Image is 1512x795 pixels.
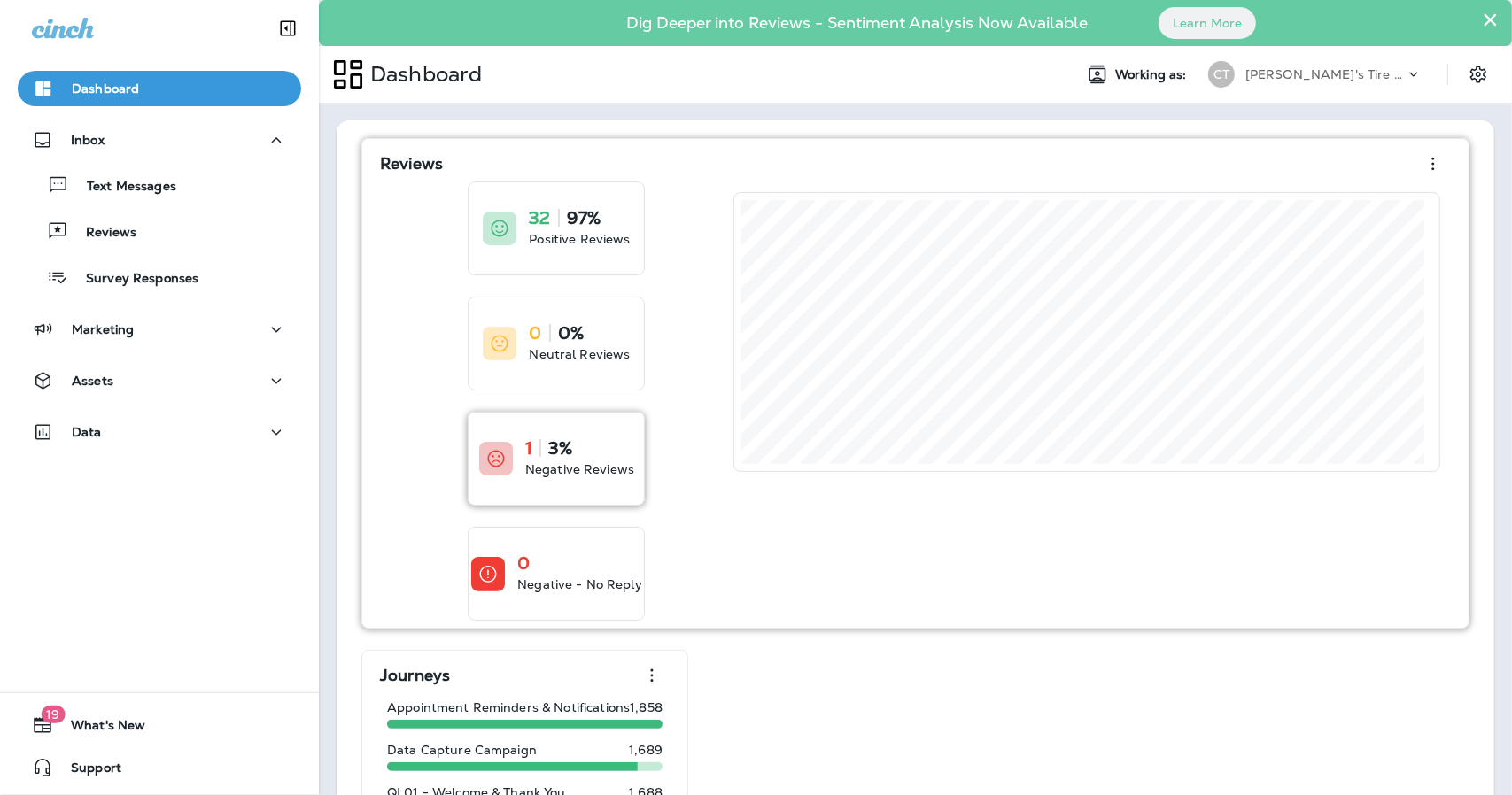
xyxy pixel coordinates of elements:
[1482,5,1499,34] button: Close
[1208,61,1235,88] div: CT
[263,11,313,46] button: Collapse Sidebar
[558,324,584,342] p: 0%
[53,718,145,739] span: What's New
[575,20,1139,26] p: Dig Deeper into Reviews - Sentiment Analysis Now Available
[525,439,532,457] p: 1
[1115,67,1190,82] span: Working as:
[525,460,634,478] p: Negative Reviews
[1159,7,1256,39] button: Learn More
[72,425,102,439] p: Data
[629,743,663,757] p: 1,689
[68,271,198,288] p: Survey Responses
[529,324,541,342] p: 0
[18,212,301,250] button: Reviews
[1462,58,1494,90] button: Settings
[68,225,136,242] p: Reviews
[72,374,113,388] p: Assets
[69,179,176,196] p: Text Messages
[567,209,601,227] p: 97%
[72,81,139,96] p: Dashboard
[41,706,65,723] span: 19
[53,760,121,782] span: Support
[380,155,443,173] p: Reviews
[630,700,663,714] p: 1,858
[529,230,630,248] p: Positive Reviews
[387,743,537,757] p: Data Capture Campaign
[529,345,630,363] p: Neutral Reviews
[18,363,301,398] button: Assets
[380,667,450,684] p: Journeys
[363,61,482,88] p: Dashboard
[72,322,134,336] p: Marketing
[18,122,301,158] button: Inbox
[1245,67,1405,81] p: [PERSON_NAME]'s Tire & Auto
[548,439,572,457] p: 3%
[387,700,630,714] p: Appointment Reminders & Notifications
[18,71,301,106] button: Dashboard
[18,166,301,204] button: Text Messages
[529,209,550,227] p: 32
[71,133,105,147] p: Inbox
[18,707,301,743] button: 19What's New
[18,750,301,785] button: Support
[18,259,301,296] button: Survey Responses
[18,312,301,347] button: Marketing
[517,554,530,572] p: 0
[517,575,642,593] p: Negative - No Reply
[18,414,301,450] button: Data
